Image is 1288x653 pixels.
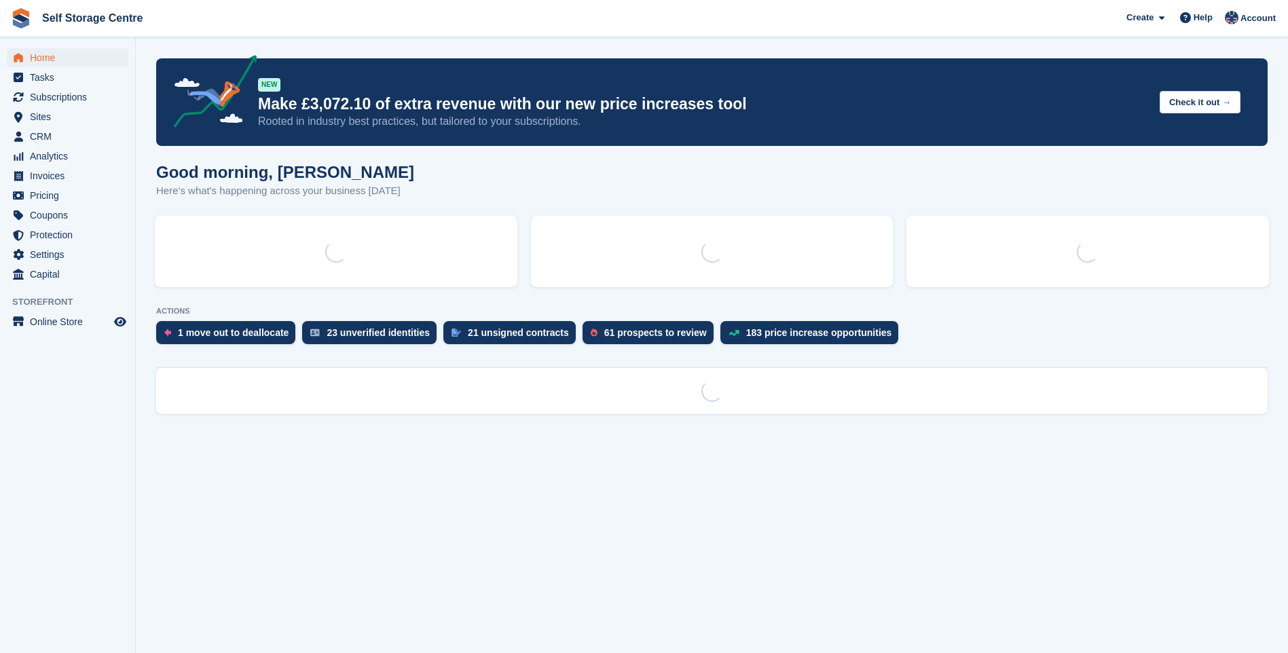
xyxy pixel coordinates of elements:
[30,147,111,166] span: Analytics
[258,78,280,92] div: NEW
[30,48,111,67] span: Home
[452,329,461,337] img: contract_signature_icon-13c848040528278c33f63329250d36e43548de30e8caae1d1a13099fd9432cc5.svg
[30,265,111,284] span: Capital
[30,107,111,126] span: Sites
[156,321,302,351] a: 1 move out to deallocate
[156,163,414,181] h1: Good morning, [PERSON_NAME]
[30,225,111,244] span: Protection
[720,321,906,351] a: 183 price increase opportunities
[327,327,430,338] div: 23 unverified identities
[37,7,148,29] a: Self Storage Centre
[30,186,111,205] span: Pricing
[583,321,720,351] a: 61 prospects to review
[30,166,111,185] span: Invoices
[591,329,597,337] img: prospect-51fa495bee0391a8d652442698ab0144808aea92771e9ea1ae160a38d050c398.svg
[258,94,1149,114] p: Make £3,072.10 of extra revenue with our new price increases tool
[746,327,892,338] div: 183 price increase opportunities
[1126,11,1154,24] span: Create
[1194,11,1213,24] span: Help
[30,68,111,87] span: Tasks
[7,312,128,331] a: menu
[468,327,569,338] div: 21 unsigned contracts
[7,245,128,264] a: menu
[604,327,707,338] div: 61 prospects to review
[112,314,128,330] a: Preview store
[7,107,128,126] a: menu
[178,327,289,338] div: 1 move out to deallocate
[7,166,128,185] a: menu
[7,225,128,244] a: menu
[1160,91,1240,113] button: Check it out →
[7,206,128,225] a: menu
[1225,11,1238,24] img: Clair Cole
[7,48,128,67] a: menu
[156,307,1268,316] p: ACTIONS
[30,312,111,331] span: Online Store
[12,295,135,309] span: Storefront
[7,127,128,146] a: menu
[729,330,739,336] img: price_increase_opportunities-93ffe204e8149a01c8c9dc8f82e8f89637d9d84a8eef4429ea346261dce0b2c0.svg
[1240,12,1276,25] span: Account
[162,55,257,132] img: price-adjustments-announcement-icon-8257ccfd72463d97f412b2fc003d46551f7dbcb40ab6d574587a9cd5c0d94...
[30,206,111,225] span: Coupons
[30,88,111,107] span: Subscriptions
[7,147,128,166] a: menu
[7,68,128,87] a: menu
[11,8,31,29] img: stora-icon-8386f47178a22dfd0bd8f6a31ec36ba5ce8667c1dd55bd0f319d3a0aa187defe.svg
[164,329,171,337] img: move_outs_to_deallocate_icon-f764333ba52eb49d3ac5e1228854f67142a1ed5810a6f6cc68b1a99e826820c5.svg
[302,321,443,351] a: 23 unverified identities
[258,114,1149,129] p: Rooted in industry best practices, but tailored to your subscriptions.
[30,245,111,264] span: Settings
[7,265,128,284] a: menu
[156,183,414,199] p: Here's what's happening across your business [DATE]
[30,127,111,146] span: CRM
[7,88,128,107] a: menu
[7,186,128,205] a: menu
[310,329,320,337] img: verify_identity-adf6edd0f0f0b5bbfe63781bf79b02c33cf7c696d77639b501bdc392416b5a36.svg
[443,321,583,351] a: 21 unsigned contracts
